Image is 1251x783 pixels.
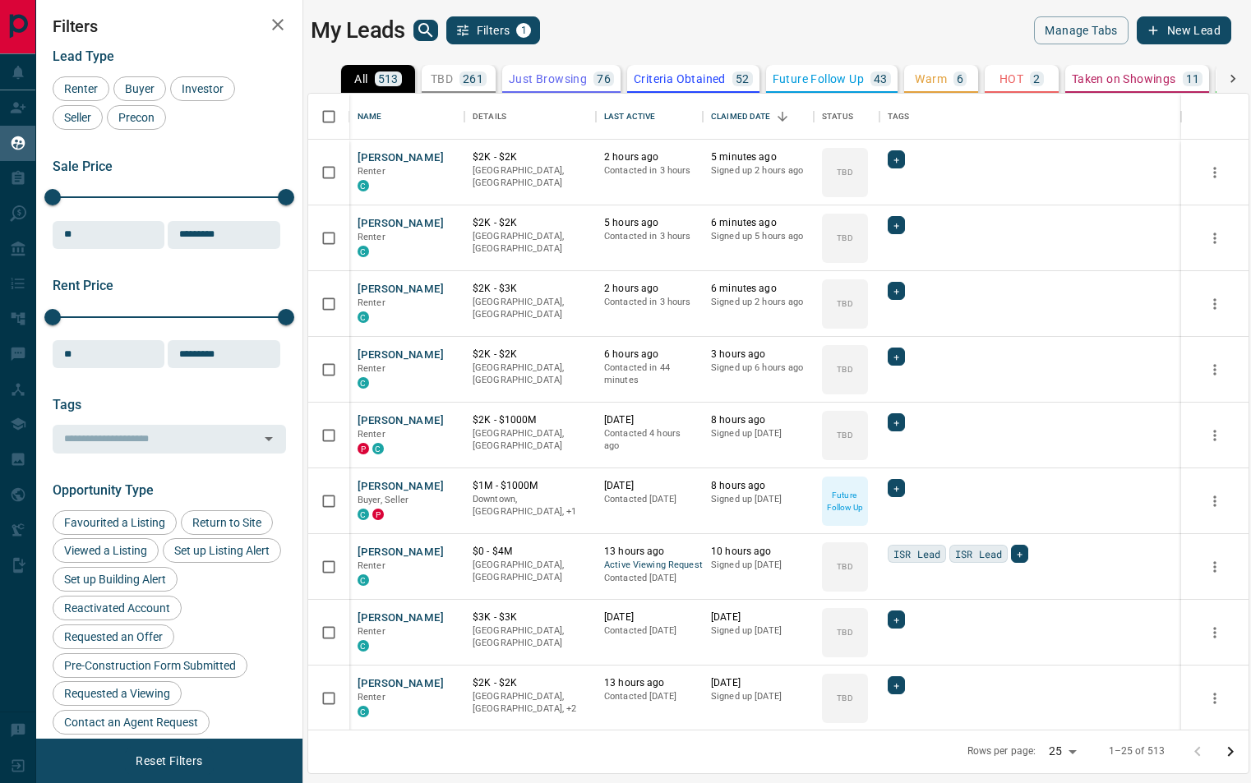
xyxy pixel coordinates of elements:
[888,94,910,140] div: Tags
[358,363,385,374] span: Renter
[176,82,229,95] span: Investor
[473,94,506,140] div: Details
[58,630,168,643] span: Requested an Offer
[604,624,695,638] p: Contacted [DATE]
[431,73,453,85] p: TBD
[604,348,695,362] p: 6 hours ago
[1034,16,1128,44] button: Manage Tabs
[413,20,438,41] button: search button
[1017,546,1022,562] span: +
[473,230,588,256] p: [GEOGRAPHIC_DATA], [GEOGRAPHIC_DATA]
[604,282,695,296] p: 2 hours ago
[113,111,160,124] span: Precon
[358,676,444,692] button: [PERSON_NAME]
[1203,357,1227,382] button: more
[888,216,905,234] div: +
[53,48,114,64] span: Lead Type
[58,573,172,586] span: Set up Building Alert
[711,559,806,572] p: Signed up [DATE]
[446,16,541,44] button: Filters1
[893,611,899,628] span: +
[53,510,177,535] div: Favourited a Listing
[888,348,905,366] div: +
[125,747,213,775] button: Reset Filters
[1072,73,1176,85] p: Taken on Showings
[473,479,588,493] p: $1M - $1000M
[957,73,963,85] p: 6
[311,17,405,44] h1: My Leads
[53,76,109,101] div: Renter
[999,73,1023,85] p: HOT
[1137,16,1231,44] button: New Lead
[473,559,588,584] p: [GEOGRAPHIC_DATA], [GEOGRAPHIC_DATA]
[358,479,444,495] button: [PERSON_NAME]
[473,690,588,716] p: North York, Toronto
[874,73,888,85] p: 43
[967,744,1036,758] p: Rows per page:
[358,282,444,297] button: [PERSON_NAME]
[837,560,852,573] p: TBD
[53,567,178,592] div: Set up Building Alert
[358,545,444,560] button: [PERSON_NAME]
[358,232,385,242] span: Renter
[53,105,103,130] div: Seller
[604,559,695,573] span: Active Viewing Request
[58,601,176,615] span: Reactivated Account
[107,105,166,130] div: Precon
[711,348,806,362] p: 3 hours ago
[711,150,806,164] p: 5 minutes ago
[711,479,806,493] p: 8 hours ago
[888,150,905,168] div: +
[1203,620,1227,645] button: more
[837,692,852,704] p: TBD
[1203,292,1227,316] button: more
[822,94,853,140] div: Status
[358,377,369,389] div: condos.ca
[604,676,695,690] p: 13 hours ago
[473,150,588,164] p: $2K - $2K
[711,216,806,230] p: 6 minutes ago
[464,94,596,140] div: Details
[915,73,947,85] p: Warm
[711,610,806,624] p: [DATE]
[711,676,806,690] p: [DATE]
[893,546,940,562] span: ISR Lead
[711,624,806,638] p: Signed up [DATE]
[473,362,588,387] p: [GEOGRAPHIC_DATA], [GEOGRAPHIC_DATA]
[703,94,814,140] div: Claimed Date
[596,94,703,140] div: Last Active
[187,516,267,529] span: Return to Site
[893,414,899,431] span: +
[711,282,806,296] p: 6 minutes ago
[473,282,588,296] p: $2K - $3K
[58,516,171,529] span: Favourited a Listing
[53,538,159,563] div: Viewed a Listing
[358,94,382,140] div: Name
[358,560,385,571] span: Renter
[893,151,899,168] span: +
[1033,73,1040,85] p: 2
[170,76,235,101] div: Investor
[888,676,905,694] div: +
[773,73,864,85] p: Future Follow Up
[473,545,588,559] p: $0 - $4M
[53,397,81,412] span: Tags
[358,297,385,308] span: Renter
[473,624,588,650] p: [GEOGRAPHIC_DATA], [GEOGRAPHIC_DATA]
[837,232,852,244] p: TBD
[604,545,695,559] p: 13 hours ago
[358,640,369,652] div: condos.ca
[711,413,806,427] p: 8 hours ago
[1203,489,1227,514] button: more
[604,230,695,243] p: Contacted in 3 hours
[837,166,852,178] p: TBD
[1011,545,1028,563] div: +
[893,677,899,693] span: +
[1214,735,1247,768] button: Go to next page
[837,297,852,310] p: TBD
[473,296,588,321] p: [GEOGRAPHIC_DATA], [GEOGRAPHIC_DATA]
[372,443,384,454] div: condos.ca
[879,94,1181,140] div: Tags
[53,159,113,174] span: Sale Price
[1203,160,1227,185] button: more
